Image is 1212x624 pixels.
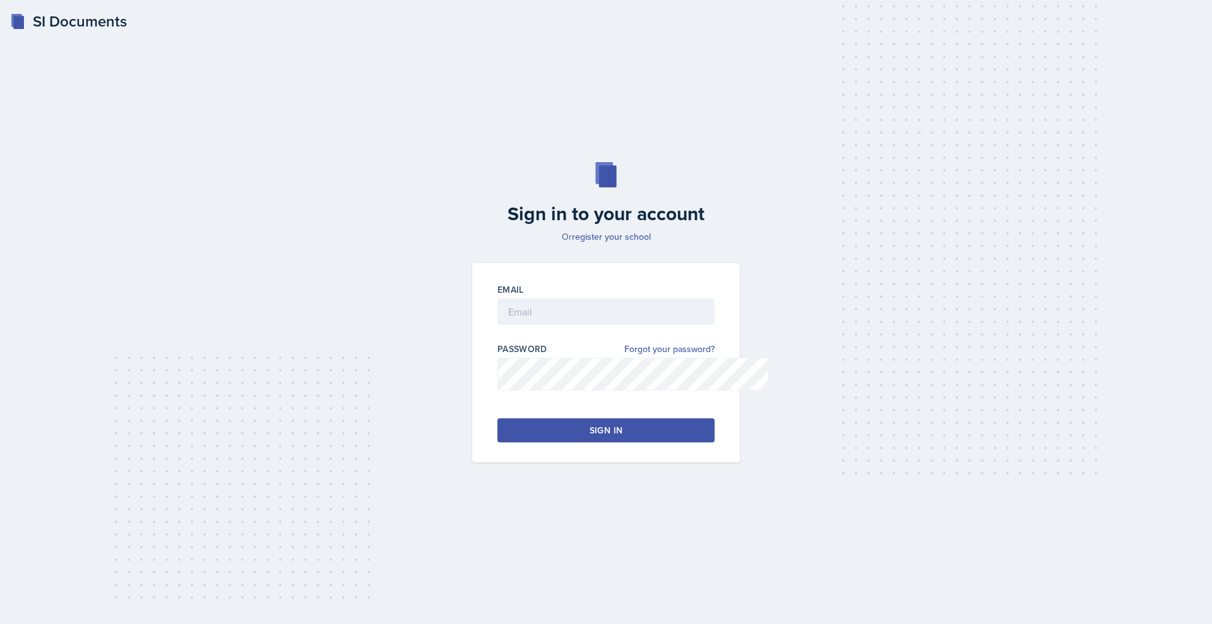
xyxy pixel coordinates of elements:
input: Email [497,298,715,325]
label: Email [497,283,524,296]
p: Or [465,230,747,243]
button: Sign in [497,418,715,442]
div: Sign in [590,424,622,437]
h2: Sign in to your account [465,203,747,225]
a: register your school [572,230,651,243]
a: SI Documents [10,10,127,33]
label: Password [497,343,547,355]
a: Forgot your password? [624,343,715,356]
